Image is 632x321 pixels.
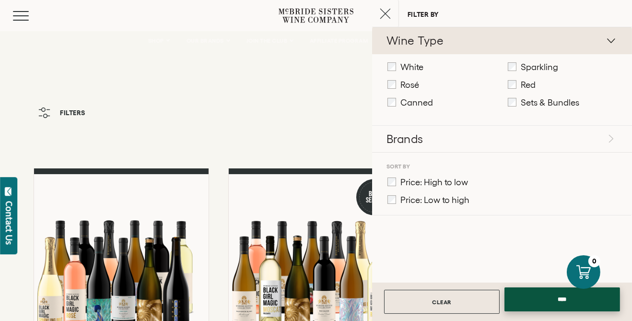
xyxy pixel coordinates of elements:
[386,131,615,147] p: Brands
[521,62,558,72] span: Sparkling
[60,109,85,116] span: Filters
[408,11,439,18] p: FILTER BY
[387,98,396,107] input: Canned
[142,31,176,50] a: SHOP
[13,11,47,21] button: Mobile Menu Trigger
[400,62,423,72] span: White
[521,98,579,107] span: Sets & Bundles
[400,98,433,107] span: Canned
[240,31,299,50] a: JOIN THE CLUB
[508,98,516,107] input: Sets & Bundles
[386,33,615,49] p: Wine Type
[387,80,396,89] input: Rosé
[508,80,516,89] input: Red
[387,178,396,186] input: Price: High to low
[148,37,164,44] span: SHOP
[400,178,468,187] span: Price: High to low
[304,31,375,50] a: AFFILIATE PROGRAM
[400,195,469,205] span: Price: Low to high
[310,37,368,44] span: AFFILIATE PROGRAM
[384,290,500,314] a: CLEAR
[4,201,14,245] div: Contact Us
[246,37,288,44] span: JOIN THE CLUB
[588,255,600,267] div: 0
[187,37,224,44] span: OUR BRANDS
[400,80,419,90] span: Rosé
[387,62,396,71] input: White
[386,163,615,169] p: Sort By
[34,103,90,123] button: Filters
[521,80,536,90] span: Red
[508,62,516,71] input: Sparkling
[387,195,396,204] input: Price: Low to high
[180,31,235,50] a: OUR BRANDS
